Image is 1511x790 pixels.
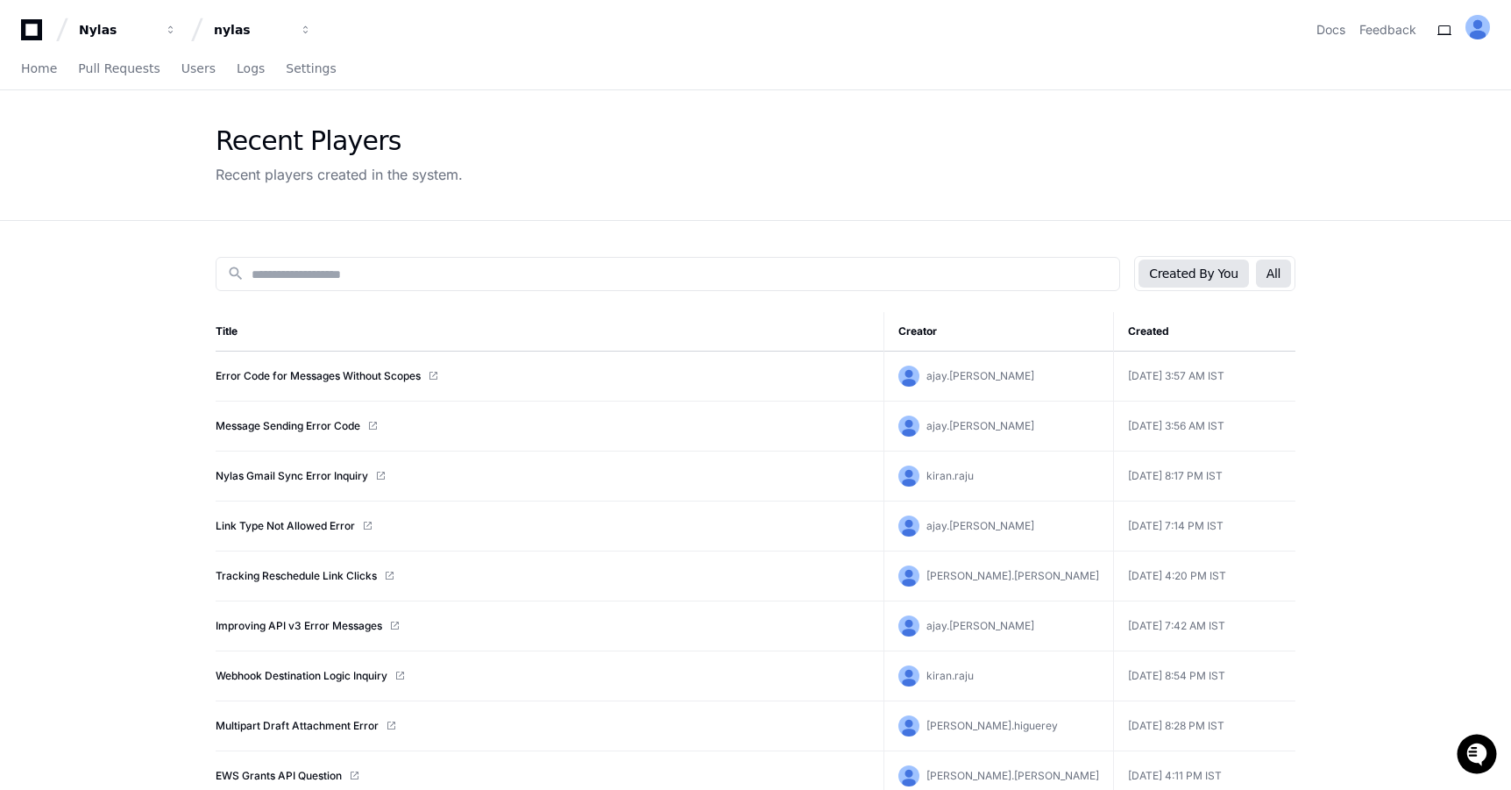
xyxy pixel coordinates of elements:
span: [PERSON_NAME].[PERSON_NAME] [926,569,1099,582]
a: Logs [237,49,265,89]
th: Title [216,312,883,352]
td: [DATE] 7:14 PM IST [1113,502,1295,552]
span: ajay.[PERSON_NAME] [926,419,1034,432]
td: [DATE] 7:42 AM IST [1113,601,1295,651]
td: [DATE] 3:56 AM IST [1113,402,1295,452]
img: ALV-UjVK8RpqmtaEmWt-w7smkXy4mXJeaO6BQfayqtOlFgo-JMPJ-9dwpjtPo0tPuJt-_htNhcUawv8hC7JLdgPRlxVfNlCaj... [898,416,919,437]
span: Pylon [174,184,212,197]
a: Nylas Gmail Sync Error Inquiry [216,469,368,483]
a: Pull Requests [78,49,160,89]
img: ALV-UjUTLTKDo2-V5vjG4wR1buipwogKm1wWuvNrTAMaancOL2w8d8XiYMyzUPCyapUwVg1DhQ_h_MBM3ufQigANgFbfgRVfo... [898,765,919,786]
td: [DATE] 8:17 PM IST [1113,452,1295,502]
a: Home [21,49,57,89]
img: ALV-UjVK8RpqmtaEmWt-w7smkXy4mXJeaO6BQfayqtOlFgo-JMPJ-9dwpjtPo0tPuJt-_htNhcUawv8hC7JLdgPRlxVfNlCaj... [898,516,919,537]
button: Feedback [1359,21,1416,39]
span: [PERSON_NAME].[PERSON_NAME] [926,769,1099,782]
span: ajay.[PERSON_NAME] [926,619,1034,632]
td: [DATE] 4:20 PM IST [1113,552,1295,601]
img: ALV-UjU-Uivu_cc8zlDcn2c9MNEgVYayUocKx0gHV_Yy_SMunaAAd7JZxK5fgww1Mi-cdUJK5q-hvUHnPErhbMG5W0ta4bF9-... [1465,15,1490,39]
span: ajay.[PERSON_NAME] [926,519,1034,532]
div: Recent players created in the system. [216,164,463,185]
a: Users [181,49,216,89]
span: kiran.raju [926,469,974,482]
div: Recent Players [216,125,463,157]
img: ALV-UjVK8RpqmtaEmWt-w7smkXy4mXJeaO6BQfayqtOlFgo-JMPJ-9dwpjtPo0tPuJt-_htNhcUawv8hC7JLdgPRlxVfNlCaj... [898,616,919,637]
img: ALV-UjXdkCaxG7Ha6Z-zDHMTEPqXMlNFMnpHuOo2CVUViR2iaDDte_9HYgjrRZ0zHLyLySWwoP3Esd7mb4Ah-olhw-DLkFEvG... [898,466,919,487]
img: PlayerZero [18,18,53,53]
iframe: Open customer support [1455,732,1502,779]
div: nylas [214,21,289,39]
span: Users [181,63,216,74]
span: ajay.[PERSON_NAME] [926,369,1034,382]
img: ALV-UjXdkCaxG7Ha6Z-zDHMTEPqXMlNFMnpHuOo2CVUViR2iaDDte_9HYgjrRZ0zHLyLySWwoP3Esd7mb4Ah-olhw-DLkFEvG... [898,665,919,687]
img: 1736555170064-99ba0984-63c1-480f-8ee9-699278ef63ed [18,131,49,162]
span: kiran.raju [926,669,974,682]
span: Settings [286,63,336,74]
span: Home [21,63,57,74]
div: Nylas [79,21,154,39]
a: Webhook Destination Logic Inquiry [216,669,387,683]
mat-icon: search [227,265,245,282]
button: All [1256,260,1291,288]
th: Created [1113,312,1295,352]
div: Start new chat [60,131,287,148]
a: Improving API v3 Error Messages [216,619,382,633]
div: Welcome [18,70,319,98]
button: nylas [207,14,319,46]
a: Message Sending Error Code [216,419,360,433]
button: Created By You [1139,260,1248,288]
button: Nylas [72,14,184,46]
img: ALV-UjUTLTKDo2-V5vjG4wR1buipwogKm1wWuvNrTAMaancOL2w8d8XiYMyzUPCyapUwVg1DhQ_h_MBM3ufQigANgFbfgRVfo... [898,566,919,587]
img: ALV-UjVK8RpqmtaEmWt-w7smkXy4mXJeaO6BQfayqtOlFgo-JMPJ-9dwpjtPo0tPuJt-_htNhcUawv8hC7JLdgPRlxVfNlCaj... [898,366,919,387]
a: Error Code for Messages Without Scopes [216,369,421,383]
button: Start new chat [298,136,319,157]
th: Creator [883,312,1113,352]
a: EWS Grants API Question [216,769,342,783]
a: Powered byPylon [124,183,212,197]
span: [PERSON_NAME].higuerey [926,719,1058,732]
a: Docs [1316,21,1345,39]
a: Settings [286,49,336,89]
td: [DATE] 3:57 AM IST [1113,352,1295,402]
img: ALV-UjVIVO1xujVLAuPApzUHhlN9_vKf9uegmELgxzPxAbKOtnGOfPwn3iBCG1-5A44YWgjQJBvBkNNH2W5_ERJBpY8ZVwxlF... [898,715,919,737]
span: Logs [237,63,265,74]
a: Tracking Reschedule Link Clicks [216,569,377,583]
div: We're available if you need us! [60,148,222,162]
td: [DATE] 8:54 PM IST [1113,651,1295,701]
a: Multipart Draft Attachment Error [216,719,379,733]
a: Link Type Not Allowed Error [216,519,355,533]
span: Pull Requests [78,63,160,74]
td: [DATE] 8:28 PM IST [1113,701,1295,751]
